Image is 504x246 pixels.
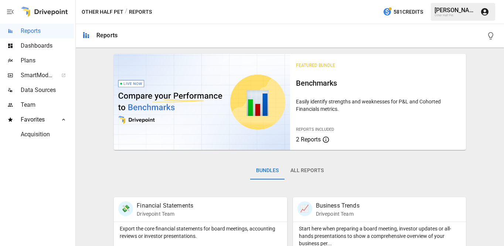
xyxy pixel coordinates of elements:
p: Export the core financial statements for board meetings, accounting reviews or investor presentat... [120,225,281,240]
span: Reports Included [296,127,334,132]
div: 📈 [297,201,312,216]
span: 2 Reports [296,136,321,143]
div: Other Half Pet [435,14,476,17]
div: / [125,7,127,17]
p: Easily identify strengths and weaknesses for P&L and Cohorted Financials metrics. [296,98,460,113]
p: Business Trends [316,201,360,210]
div: Reports [96,32,118,39]
span: Reports [21,27,74,35]
span: Plans [21,56,74,65]
button: 581Credits [380,5,426,19]
span: Data Sources [21,86,74,95]
p: Financial Statements [137,201,193,210]
div: [PERSON_NAME] [435,7,476,14]
span: Favorites [21,115,53,124]
button: Bundles [250,162,285,180]
div: 💸 [118,201,133,216]
span: 581 Credits [394,7,423,17]
p: Drivepoint Team [137,210,193,218]
p: Drivepoint Team [316,210,360,218]
button: Other Half Pet [82,7,123,17]
span: Acquisition [21,130,74,139]
span: ™ [53,70,58,79]
span: Dashboards [21,41,74,50]
img: video thumbnail [114,54,290,150]
h6: Benchmarks [296,77,460,89]
span: SmartModel [21,71,53,80]
button: All Reports [285,162,330,180]
span: Team [21,100,74,109]
span: Featured Bundle [296,63,335,68]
